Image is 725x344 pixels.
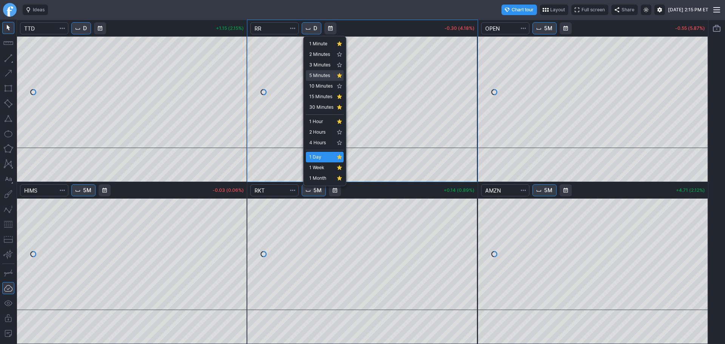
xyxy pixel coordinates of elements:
span: 15 Minutes [309,93,333,100]
span: 1 Month [309,174,333,182]
span: 1 Day [309,153,333,161]
span: 3 Minutes [309,61,333,69]
span: 2 Hours [309,128,333,136]
span: 1 Hour [309,118,333,125]
span: 4 Hours [309,139,333,147]
span: 10 Minutes [309,82,333,90]
span: 5 Minutes [309,72,333,79]
span: 1 Week [309,164,333,171]
span: 30 Minutes [309,103,333,111]
span: 2 Minutes [309,51,333,58]
span: 1 Minute [309,40,333,48]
